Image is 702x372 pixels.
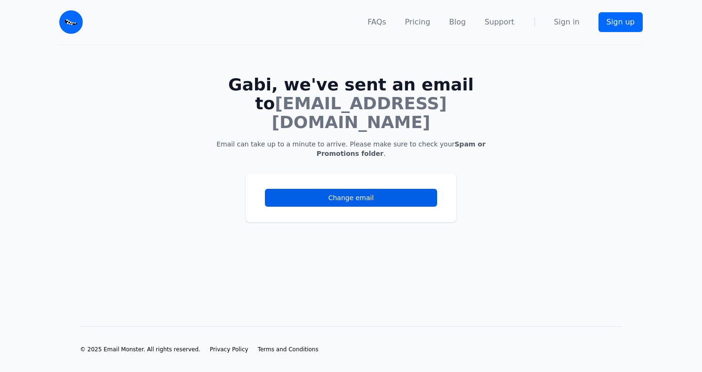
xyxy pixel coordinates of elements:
li: © 2025 Email Monster. All rights reserved. [80,346,200,353]
a: Pricing [405,16,431,28]
a: Terms and Conditions [258,346,319,353]
span: [EMAIL_ADDRESS][DOMAIN_NAME] [271,94,447,132]
span: Terms and Conditions [258,346,319,353]
span: Privacy Policy [210,346,248,353]
h1: Gabi, we've sent an email to [215,75,487,132]
a: Blog [449,16,466,28]
a: Sign up [598,12,643,32]
a: Sign in [554,16,580,28]
a: Privacy Policy [210,346,248,353]
a: Change email [265,189,437,207]
img: Email Monster [59,10,83,34]
a: FAQs [367,16,386,28]
b: Spam or Promotions folder [317,140,486,157]
a: Support [485,16,514,28]
p: Email can take up to a minute to arrive. Please make sure to check your . [215,139,487,158]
